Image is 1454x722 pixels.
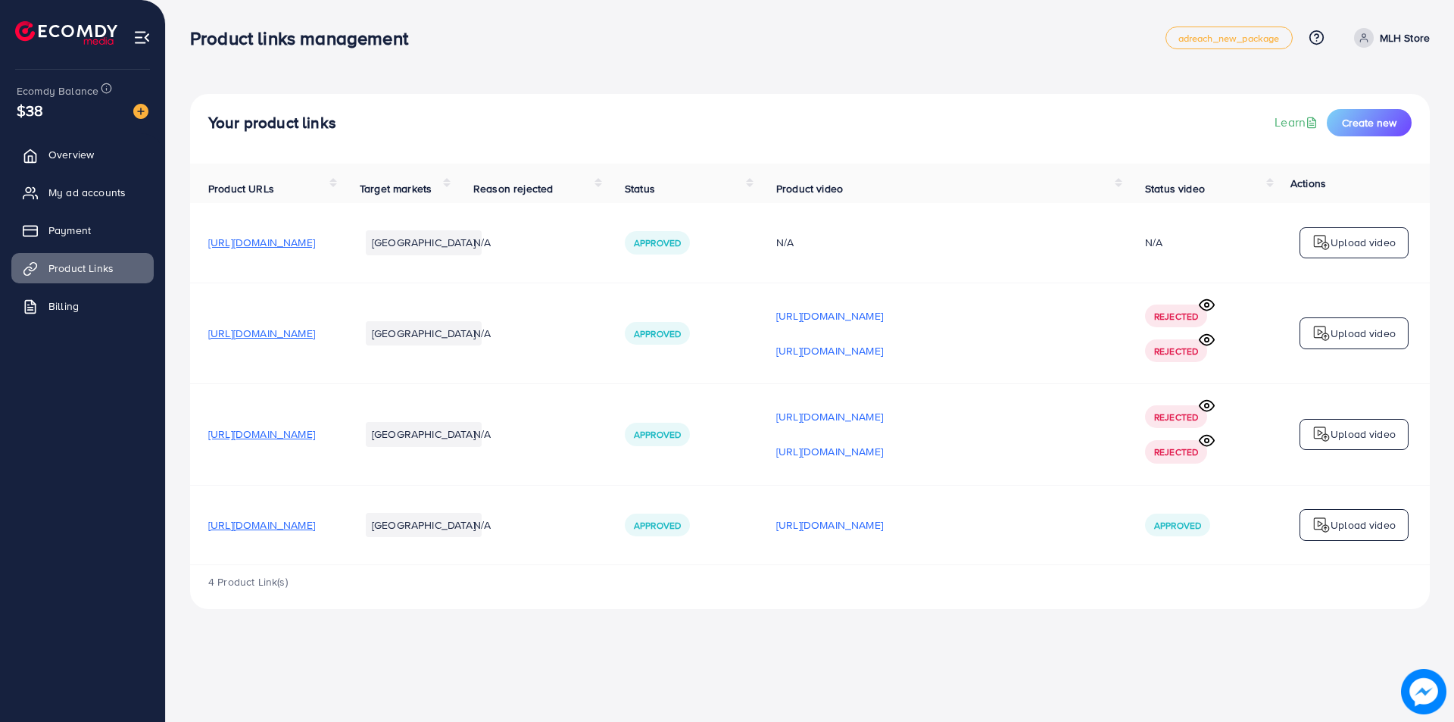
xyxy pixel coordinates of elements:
p: Upload video [1331,516,1396,534]
span: Rejected [1154,310,1198,323]
img: image [133,104,148,119]
a: Overview [11,139,154,170]
span: Rejected [1154,411,1198,424]
p: Upload video [1331,425,1396,443]
p: [URL][DOMAIN_NAME] [776,408,883,426]
img: logo [1312,324,1331,342]
div: N/A [776,235,1109,250]
h3: Product links management [190,27,420,49]
span: My ad accounts [48,185,126,200]
img: logo [1312,425,1331,443]
span: N/A [473,427,491,442]
p: Upload video [1331,233,1396,252]
p: MLH Store [1380,29,1430,47]
span: Payment [48,223,91,238]
span: Status video [1145,181,1205,196]
p: [URL][DOMAIN_NAME] [776,342,883,360]
li: [GEOGRAPHIC_DATA] [366,513,482,537]
span: adreach_new_package [1178,33,1280,43]
span: 4 Product Link(s) [208,574,288,589]
span: N/A [473,326,491,341]
a: Billing [11,291,154,321]
a: Learn [1275,114,1321,131]
p: [URL][DOMAIN_NAME] [776,307,883,325]
span: Actions [1290,176,1326,191]
span: Approved [634,428,681,441]
img: logo [15,21,117,45]
span: Product URLs [208,181,274,196]
span: Ecomdy Balance [17,83,98,98]
span: Create new [1342,115,1396,130]
button: Create new [1327,109,1412,136]
span: Reason rejected [473,181,553,196]
a: Payment [11,215,154,245]
a: adreach_new_package [1165,27,1293,49]
span: Rejected [1154,345,1198,358]
span: Rejected [1154,445,1198,458]
span: N/A [473,517,491,533]
p: [URL][DOMAIN_NAME] [776,516,883,534]
span: Target markets [360,181,432,196]
span: Billing [48,298,79,314]
p: Upload video [1331,324,1396,342]
span: Approved [634,327,681,340]
img: logo [1312,516,1331,534]
span: $38 [17,99,43,121]
span: Product video [776,181,843,196]
span: [URL][DOMAIN_NAME] [208,235,315,250]
img: logo [1312,233,1331,252]
img: menu [133,29,151,46]
span: Product Links [48,261,114,276]
span: [URL][DOMAIN_NAME] [208,326,315,341]
li: [GEOGRAPHIC_DATA] [366,321,482,345]
span: Approved [634,519,681,532]
a: My ad accounts [11,177,154,208]
h4: Your product links [208,114,336,133]
span: [URL][DOMAIN_NAME] [208,517,315,533]
li: [GEOGRAPHIC_DATA] [366,230,482,255]
span: N/A [473,235,491,250]
span: Overview [48,147,94,162]
span: [URL][DOMAIN_NAME] [208,427,315,442]
div: N/A [1145,235,1162,250]
span: Approved [1154,519,1201,532]
img: image [1401,669,1446,714]
span: Status [625,181,655,196]
p: [URL][DOMAIN_NAME] [776,442,883,461]
span: Approved [634,236,681,249]
a: Product Links [11,253,154,283]
a: MLH Store [1348,28,1430,48]
li: [GEOGRAPHIC_DATA] [366,422,482,446]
